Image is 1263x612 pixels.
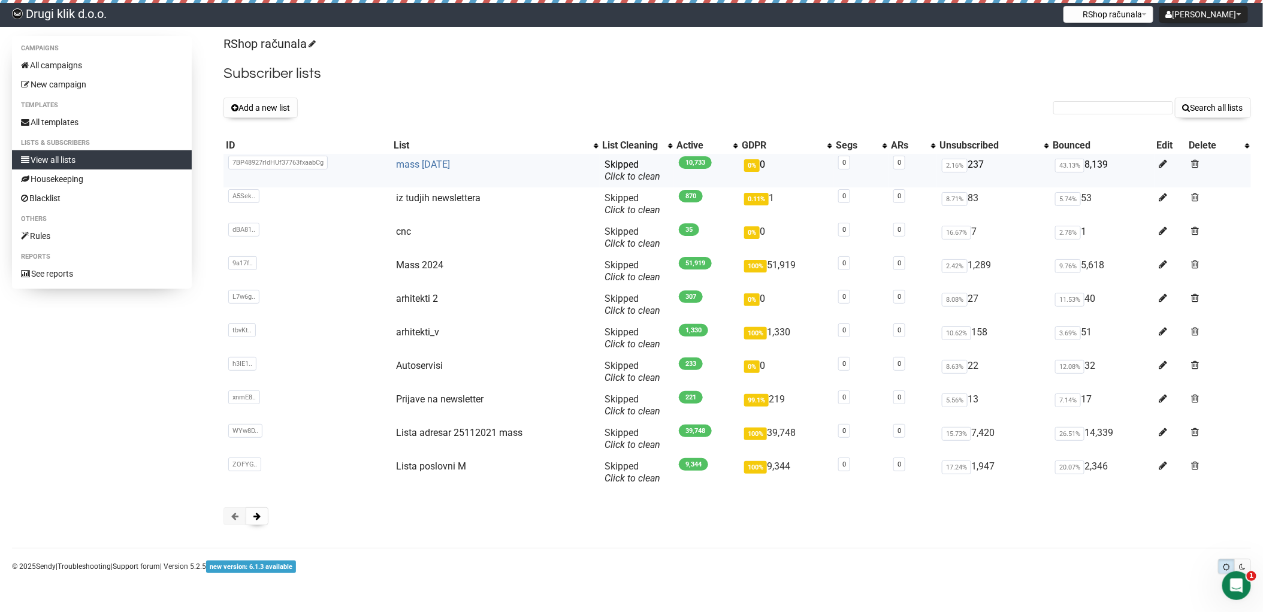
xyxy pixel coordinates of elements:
th: List Cleaning: No sort applied, activate to apply an ascending sort [600,137,674,154]
span: L7w6g.. [228,290,259,304]
a: Mass 2024 [396,259,443,271]
div: GDPR [742,140,821,152]
a: 0 [842,427,846,435]
td: 83 [937,187,1050,221]
span: ZOFYG.. [228,458,261,471]
span: 221 [679,391,703,404]
button: [PERSON_NAME] [1159,6,1248,23]
a: 0 [842,326,846,334]
div: Segs [836,140,877,152]
span: 15.73% [942,427,971,441]
a: Lista adresar 25112021 mass [396,427,522,438]
td: 1 [1050,221,1154,255]
td: 0 [739,288,833,322]
td: 2,346 [1050,456,1154,489]
a: New campaign [12,75,192,94]
span: Skipped [605,293,660,316]
span: 9a17f.. [228,256,257,270]
span: 7.14% [1055,393,1081,407]
th: ID: No sort applied, sorting is disabled [223,137,391,154]
span: Skipped [605,259,660,283]
a: Click to clean [605,472,660,484]
a: 0 [842,360,846,368]
td: 219 [739,389,833,422]
a: 0 [898,393,901,401]
div: Unsubscribed [939,140,1038,152]
li: Lists & subscribers [12,136,192,150]
a: Click to clean [605,271,660,283]
li: Others [12,212,192,226]
span: 100% [744,327,767,340]
span: 7BP48927rldHUf37763fxaabCg [228,156,328,169]
th: List: No sort applied, activate to apply an ascending sort [391,137,600,154]
a: 0 [842,259,846,267]
td: 51,919 [739,255,833,288]
span: 16.67% [942,226,971,240]
span: 9,344 [679,458,708,471]
span: Skipped [605,192,660,216]
div: ID [226,140,388,152]
th: Edit: No sort applied, sorting is disabled [1155,137,1187,154]
a: 0 [898,293,901,301]
a: 0 [898,226,901,234]
a: All templates [12,113,192,132]
span: 12.08% [1055,360,1084,374]
div: ARs [891,140,925,152]
span: 0% [744,360,760,373]
td: 39,748 [739,422,833,456]
span: 2.42% [942,259,968,273]
th: Active: No sort applied, activate to apply an ascending sort [674,137,739,154]
td: 1,947 [937,456,1050,489]
a: arhitekti_v [396,326,439,338]
span: xnmE8.. [228,390,260,404]
button: RShop računala [1063,6,1153,23]
span: 1 [1247,571,1256,581]
a: Click to clean [605,305,660,316]
div: Delete [1189,140,1239,152]
div: Bounced [1053,140,1152,152]
span: 5.56% [942,393,968,407]
a: 0 [842,226,846,234]
td: 22 [937,355,1050,389]
span: Skipped [605,226,660,249]
a: Click to clean [605,439,660,450]
span: 20.07% [1055,460,1084,474]
span: 10.62% [942,326,971,340]
span: 39,748 [679,425,712,437]
th: Unsubscribed: No sort applied, activate to apply an ascending sort [937,137,1050,154]
span: 17.24% [942,460,971,474]
span: 1,330 [679,324,708,337]
td: 8,139 [1050,154,1154,187]
span: 870 [679,190,703,202]
span: 26.51% [1055,427,1084,441]
a: cnc [396,226,411,237]
a: Click to clean [605,171,660,182]
a: Rules [12,226,192,246]
th: Segs: No sort applied, activate to apply an ascending sort [833,137,889,154]
span: 43.13% [1055,159,1084,172]
a: Autoservisi [396,360,443,371]
a: Click to clean [605,405,660,417]
span: 11.53% [1055,293,1084,307]
span: h3IE1.. [228,357,256,371]
td: 237 [937,154,1050,187]
span: 100% [744,260,767,272]
a: Housekeeping [12,169,192,189]
span: 8.71% [942,192,968,206]
span: 9.76% [1055,259,1081,273]
span: 35 [679,223,699,236]
span: 8.08% [942,293,968,307]
td: 40 [1050,288,1154,322]
td: 32 [1050,355,1154,389]
img: 1.png [1070,9,1080,19]
span: 5.74% [1055,192,1081,206]
li: Templates [12,98,192,113]
a: 0 [842,192,846,200]
a: Support forum [113,562,160,571]
a: Blacklist [12,189,192,208]
a: Click to clean [605,204,660,216]
a: All campaigns [12,56,192,75]
iframe: Intercom live chat [1222,571,1251,600]
a: View all lists [12,150,192,169]
span: 0% [744,159,760,172]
